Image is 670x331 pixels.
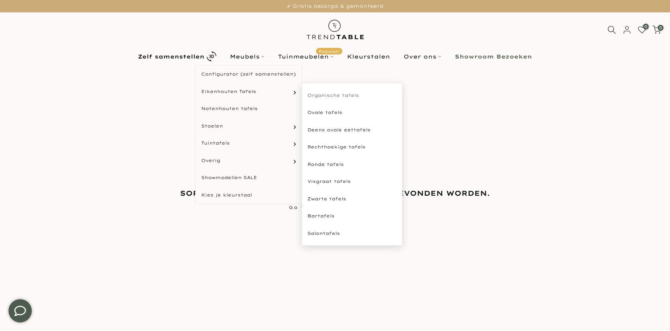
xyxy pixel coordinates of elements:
[201,123,223,129] span: Stoelen
[302,156,402,173] a: Ronde tafels
[1,291,40,330] iframe: toggle-frame
[302,121,402,139] a: Deens ovale eettafels
[201,140,230,147] span: Tuintafels
[316,48,342,54] span: Populair
[195,66,302,83] a: Configurator (zelf samenstellen)
[195,83,302,100] a: Eikenhouten Tafels
[302,87,402,104] a: Organische tafels
[397,52,448,61] a: Over ons
[195,134,302,152] a: Tuintafels
[201,88,256,95] span: Eikenhouten Tafels
[643,24,649,29] span: 0
[195,169,302,186] a: Showmodellen SALE
[302,225,402,242] a: Salontafels
[301,12,369,47] img: trend-table
[302,173,402,190] a: Visgraat tafels
[108,188,562,198] h3: Sorry, de pagina die je zoekt kan niet gevonden worden.
[653,26,661,34] a: 0
[658,25,663,31] span: 0
[302,138,402,156] a: Rechthoekige tafels
[138,54,204,59] b: Zelf samenstellen
[638,26,646,34] a: 0
[340,52,397,61] a: Kleurstalen
[302,190,402,208] a: Zwarte tafels
[195,117,302,135] a: Stoelen
[10,2,660,10] p: ✔ Gratis bezorgd & gemonteerd
[271,52,340,61] a: TuinmeubelenPopulair
[108,143,562,186] h1: 404
[223,52,271,61] a: Meubels
[201,157,220,164] span: Overig
[455,54,532,59] b: Showroom Bezoeken
[302,207,402,225] a: Bartafels
[195,186,302,204] a: Kies je kleurstaal
[195,100,302,117] a: Notenhouten tafels
[131,50,223,63] a: Zelf samenstellen
[195,152,302,169] a: Overig
[448,52,539,61] a: Showroom Bezoeken
[302,104,402,121] a: Ovale tafels
[108,204,562,212] p: Ga terug naar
